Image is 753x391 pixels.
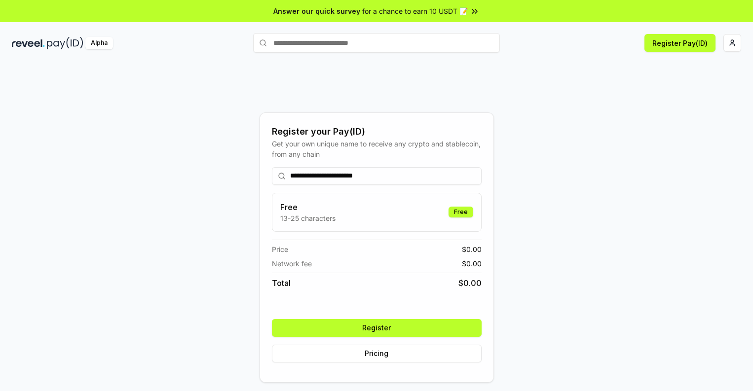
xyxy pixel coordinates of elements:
[272,258,312,269] span: Network fee
[47,37,83,49] img: pay_id
[273,6,360,16] span: Answer our quick survey
[280,201,336,213] h3: Free
[272,139,482,159] div: Get your own unique name to receive any crypto and stablecoin, from any chain
[272,319,482,337] button: Register
[462,244,482,254] span: $ 0.00
[272,125,482,139] div: Register your Pay(ID)
[272,345,482,362] button: Pricing
[458,277,482,289] span: $ 0.00
[449,207,473,217] div: Free
[12,37,45,49] img: reveel_dark
[644,34,715,52] button: Register Pay(ID)
[272,244,288,254] span: Price
[462,258,482,269] span: $ 0.00
[280,213,336,223] p: 13-25 characters
[272,277,291,289] span: Total
[85,37,113,49] div: Alpha
[362,6,468,16] span: for a chance to earn 10 USDT 📝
